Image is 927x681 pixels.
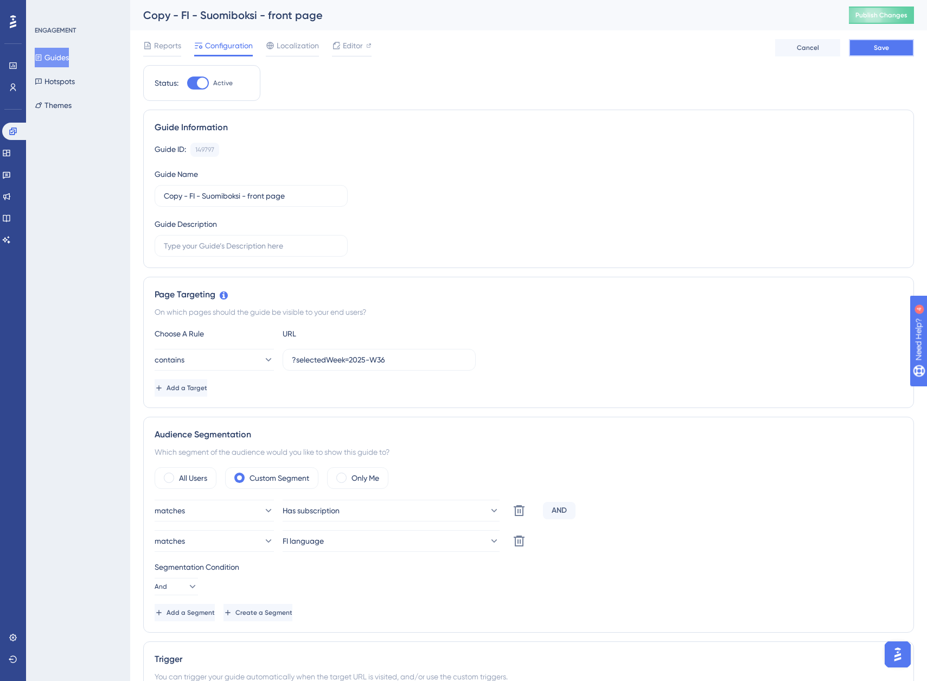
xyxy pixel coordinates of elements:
span: Publish Changes [855,11,907,20]
iframe: UserGuiding AI Assistant Launcher [881,638,914,671]
button: Has subscription [283,500,500,521]
button: Add a Target [155,379,207,397]
input: yourwebsite.com/path [292,354,466,366]
span: And [155,582,167,591]
span: Need Help? [25,3,68,16]
button: matches [155,530,274,552]
span: Localization [277,39,319,52]
div: 149797 [195,145,214,154]
label: Custom Segment [250,472,309,485]
span: Add a Target [167,384,207,392]
button: contains [155,349,274,371]
div: Guide Description [155,218,217,231]
div: Guide ID: [155,143,186,157]
button: Themes [35,96,72,115]
button: Hotspots [35,72,75,91]
button: Create a Segment [223,604,292,621]
div: Which segment of the audience would you like to show this guide to? [155,445,903,459]
div: On which pages should the guide be visible to your end users? [155,306,903,319]
div: Choose A Rule [155,327,274,340]
span: matches [155,534,185,548]
div: 4 [75,5,79,14]
div: URL [283,327,402,340]
div: AND [543,502,576,519]
button: Add a Segment [155,604,215,621]
span: Cancel [797,43,819,52]
span: Configuration [205,39,253,52]
div: Copy - FI - Suomiboksi - front page [143,8,822,23]
button: Guides [35,48,69,67]
div: Status: [155,77,178,90]
span: contains [155,353,184,366]
span: FI language [283,534,324,548]
button: And [155,578,198,595]
div: Guide Name [155,168,198,181]
span: Active [213,79,233,87]
button: Save [849,39,914,56]
button: FI language [283,530,500,552]
div: Segmentation Condition [155,561,903,574]
button: Cancel [775,39,840,56]
div: Trigger [155,653,903,666]
span: Has subscription [283,504,340,517]
span: matches [155,504,185,517]
span: Create a Segment [235,608,292,617]
span: Editor [343,39,363,52]
span: Add a Segment [167,608,215,617]
input: Type your Guide’s Description here [164,240,338,252]
div: Audience Segmentation [155,428,903,441]
span: Save [874,43,889,52]
div: Page Targeting [155,288,903,301]
label: Only Me [351,472,379,485]
button: matches [155,500,274,521]
div: ENGAGEMENT [35,26,76,35]
input: Type your Guide’s Name here [164,190,338,202]
span: Reports [154,39,181,52]
button: Publish Changes [849,7,914,24]
label: All Users [179,472,207,485]
div: Guide Information [155,121,903,134]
